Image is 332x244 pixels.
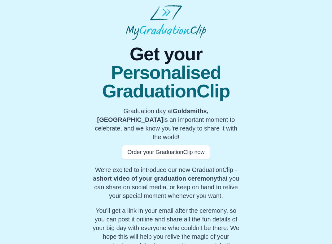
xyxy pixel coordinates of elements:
span: Personalised GraduationClip [90,63,242,101]
img: MyGraduationClip [126,5,206,40]
p: We're excited to introduce our new GraduationClip - a that you can share on social media, or keep... [90,165,242,200]
b: short video of your graduation ceremony [96,175,217,182]
span: Get your [90,45,242,63]
p: Graduation day at is an important moment to celebrate, and we know you're ready to share it with ... [90,107,242,141]
button: Order your GraduationClip now [122,145,210,159]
